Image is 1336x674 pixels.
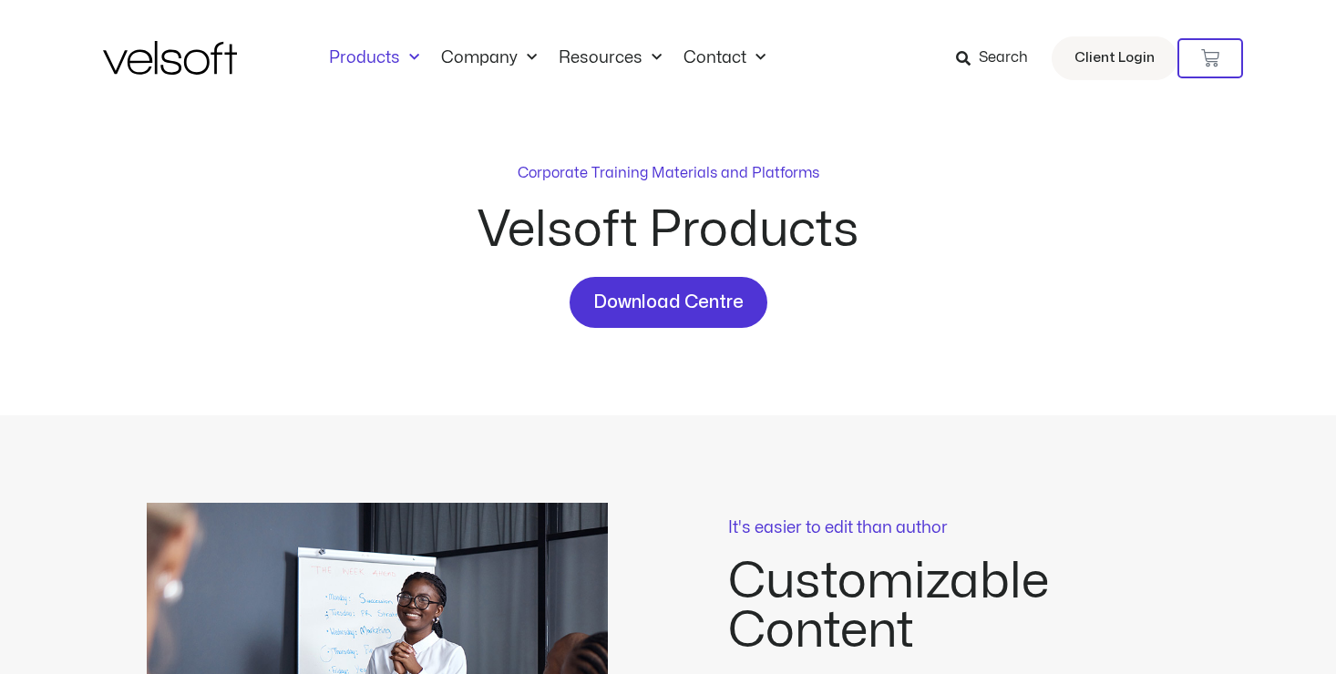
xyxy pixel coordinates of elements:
span: Client Login [1074,46,1155,70]
a: ProductsMenu Toggle [318,48,430,68]
nav: Menu [318,48,776,68]
h2: Customizable Content [728,557,1189,656]
a: ResourcesMenu Toggle [548,48,673,68]
span: Download Centre [593,288,744,317]
h2: Velsoft Products [340,206,996,255]
a: Client Login [1052,36,1177,80]
a: Search [956,43,1041,74]
img: Velsoft Training Materials [103,41,237,75]
p: Corporate Training Materials and Platforms [518,162,819,184]
p: It's easier to edit than author [728,520,1189,536]
a: ContactMenu Toggle [673,48,776,68]
span: Search [979,46,1028,70]
a: Download Centre [570,277,767,328]
a: CompanyMenu Toggle [430,48,548,68]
